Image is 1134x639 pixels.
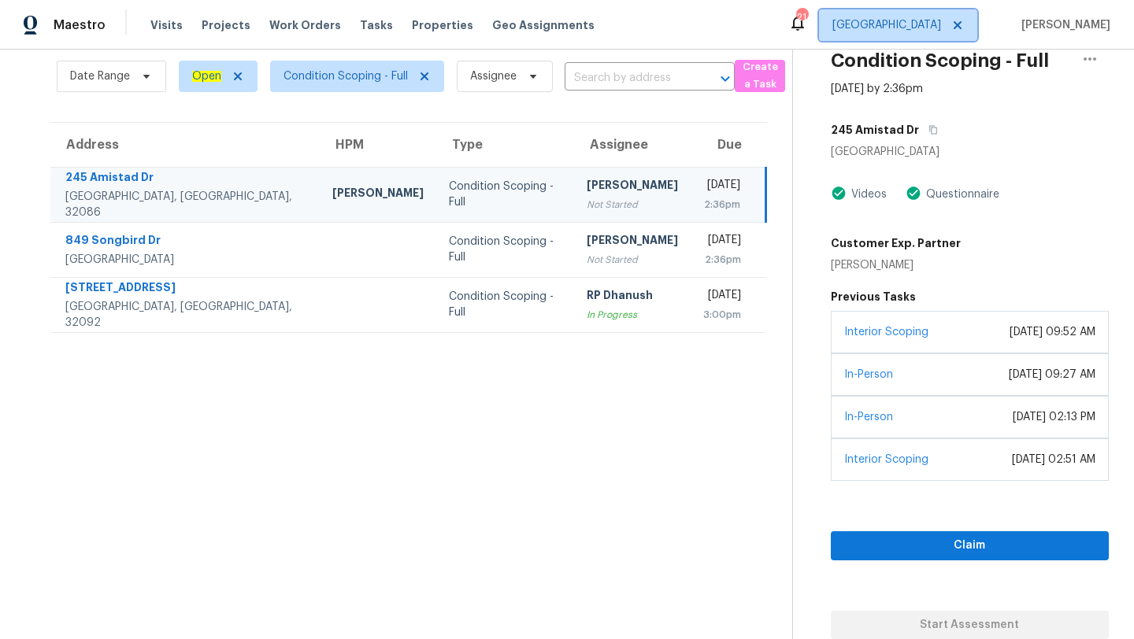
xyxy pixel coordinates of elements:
div: Not Started [587,197,678,212]
div: [DATE] 02:13 PM [1013,409,1095,425]
div: [STREET_ADDRESS] [65,279,307,299]
div: [DATE] 02:51 AM [1012,452,1095,467]
h5: 245 Amistad Dr [831,122,919,138]
div: Condition Scoping - Full [449,289,562,320]
div: [DATE] [703,287,741,307]
ah_el_jm_1744035306855: Open [192,71,221,82]
div: Questionnaire [921,187,999,202]
div: [PERSON_NAME] [587,177,678,197]
h5: Customer Exp. Partner [831,235,961,251]
span: Visits [150,17,183,33]
div: 21 [796,9,807,25]
span: Tasks [360,20,393,31]
a: Interior Scoping [844,454,928,465]
th: HPM [320,123,436,167]
span: Assignee [470,68,517,84]
button: Claim [831,531,1109,560]
div: Condition Scoping - Full [449,234,562,265]
div: 3:00pm [703,307,741,323]
span: [GEOGRAPHIC_DATA] [832,17,941,33]
div: [PERSON_NAME] [831,257,961,273]
input: Search by address [565,66,691,90]
img: Artifact Present Icon [831,185,847,201]
a: Interior Scoping [844,327,928,338]
div: [PERSON_NAME] [332,185,424,205]
div: [DATE] 09:52 AM [1010,324,1095,340]
div: [DATE] 09:27 AM [1009,367,1095,382]
div: Not Started [587,252,678,268]
button: Create a Task [735,60,785,92]
th: Address [50,123,320,167]
div: Condition Scoping - Full [449,179,562,210]
div: [PERSON_NAME] [587,232,678,252]
span: Claim [843,536,1096,556]
span: Geo Assignments [492,17,595,33]
h5: Previous Tasks [831,289,1109,305]
div: [DATE] [703,232,741,252]
span: Create a Task [743,58,777,94]
img: Artifact Present Icon [906,185,921,201]
div: [GEOGRAPHIC_DATA], [GEOGRAPHIC_DATA], 32086 [65,189,307,220]
div: 849 Songbird Dr [65,232,307,252]
div: Videos [847,187,887,202]
span: Work Orders [269,17,341,33]
span: [PERSON_NAME] [1015,17,1110,33]
th: Assignee [574,123,691,167]
div: 2:36pm [703,252,741,268]
div: 245 Amistad Dr [65,169,307,189]
span: Condition Scoping - Full [283,68,408,84]
th: Due [691,123,765,167]
button: Copy Address [919,116,940,144]
div: [GEOGRAPHIC_DATA] [831,144,1109,160]
h2: Condition Scoping - Full [831,53,1049,68]
a: In-Person [844,369,893,380]
span: Properties [412,17,473,33]
div: [DATE] [703,177,740,197]
div: 2:36pm [703,197,740,212]
div: [GEOGRAPHIC_DATA], [GEOGRAPHIC_DATA], 32092 [65,299,307,331]
div: [DATE] by 2:36pm [831,81,923,97]
span: Projects [202,17,250,33]
a: In-Person [844,412,893,423]
div: RP Dhanush [587,287,678,307]
span: Maestro [54,17,106,33]
div: [GEOGRAPHIC_DATA] [65,252,307,268]
th: Type [436,123,575,167]
button: Open [714,68,736,90]
div: In Progress [587,307,678,323]
span: Date Range [70,68,130,84]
